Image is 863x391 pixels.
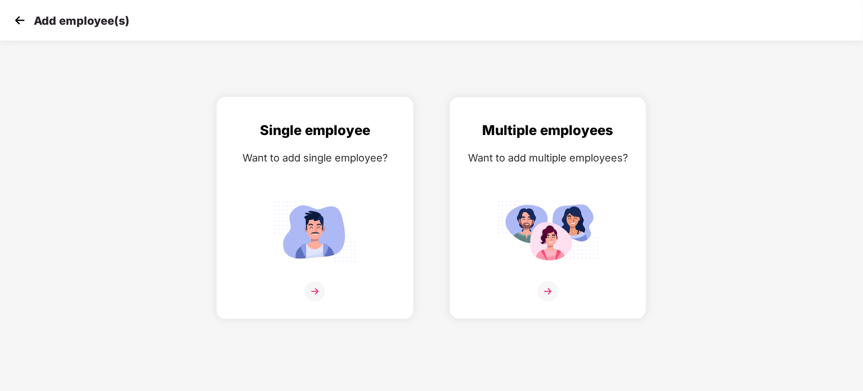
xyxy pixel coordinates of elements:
[305,281,325,302] img: svg+xml;base64,PHN2ZyB4bWxucz0iaHR0cDovL3d3dy53My5vcmcvMjAwMC9zdmciIHdpZHRoPSIzNiIgaGVpZ2h0PSIzNi...
[264,196,366,267] img: svg+xml;base64,PHN2ZyB4bWxucz0iaHR0cDovL3d3dy53My5vcmcvMjAwMC9zdmciIGlkPSJTaW5nbGVfZW1wbG95ZWUiIH...
[34,14,129,28] p: Add employee(s)
[228,120,402,141] div: Single employee
[497,196,599,267] img: svg+xml;base64,PHN2ZyB4bWxucz0iaHR0cDovL3d3dy53My5vcmcvMjAwMC9zdmciIGlkPSJNdWx0aXBsZV9lbXBsb3llZS...
[461,120,635,141] div: Multiple employees
[538,281,558,302] img: svg+xml;base64,PHN2ZyB4bWxucz0iaHR0cDovL3d3dy53My5vcmcvMjAwMC9zdmciIHdpZHRoPSIzNiIgaGVpZ2h0PSIzNi...
[228,150,402,166] div: Want to add single employee?
[11,12,28,29] img: svg+xml;base64,PHN2ZyB4bWxucz0iaHR0cDovL3d3dy53My5vcmcvMjAwMC9zdmciIHdpZHRoPSIzMCIgaGVpZ2h0PSIzMC...
[461,150,635,166] div: Want to add multiple employees?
